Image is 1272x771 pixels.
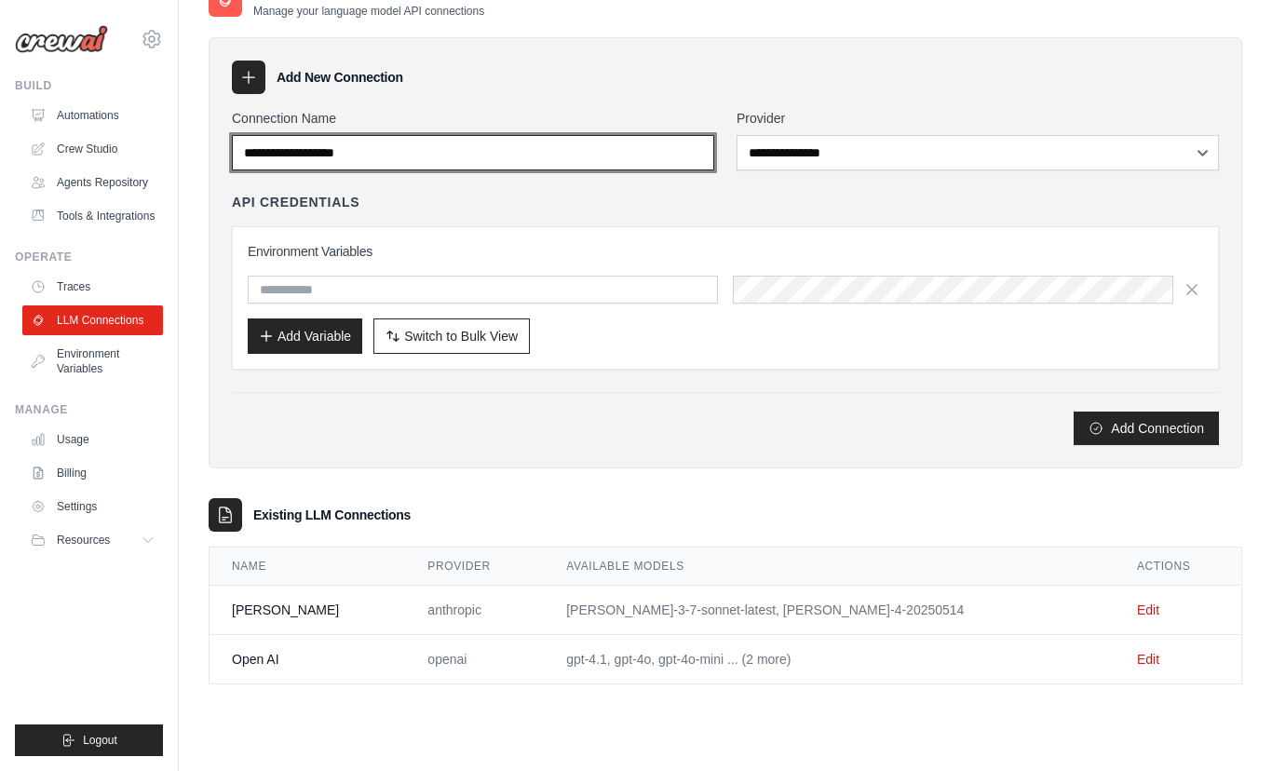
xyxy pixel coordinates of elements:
[544,586,1115,635] td: [PERSON_NAME]-3-7-sonnet-latest, [PERSON_NAME]-4-20250514
[248,318,362,354] button: Add Variable
[22,134,163,164] a: Crew Studio
[22,272,163,302] a: Traces
[1074,412,1219,445] button: Add Connection
[405,586,544,635] td: anthropic
[15,402,163,417] div: Manage
[404,327,518,345] span: Switch to Bulk View
[1137,652,1159,667] a: Edit
[1115,548,1241,586] th: Actions
[405,635,544,684] td: openai
[22,201,163,231] a: Tools & Integrations
[405,548,544,586] th: Provider
[22,458,163,488] a: Billing
[22,339,163,384] a: Environment Variables
[210,586,405,635] td: [PERSON_NAME]
[253,4,484,19] p: Manage your language model API connections
[15,25,108,53] img: Logo
[232,193,359,211] h4: API Credentials
[15,724,163,756] button: Logout
[373,318,530,354] button: Switch to Bulk View
[15,250,163,264] div: Operate
[22,525,163,555] button: Resources
[22,101,163,130] a: Automations
[22,305,163,335] a: LLM Connections
[248,242,1203,261] h3: Environment Variables
[253,506,411,524] h3: Existing LLM Connections
[22,492,163,521] a: Settings
[232,109,714,128] label: Connection Name
[15,78,163,93] div: Build
[22,425,163,454] a: Usage
[210,548,405,586] th: Name
[22,168,163,197] a: Agents Repository
[544,635,1115,684] td: gpt-4.1, gpt-4o, gpt-4o-mini ... (2 more)
[210,635,405,684] td: Open AI
[1137,602,1159,617] a: Edit
[277,68,403,87] h3: Add New Connection
[544,548,1115,586] th: Available Models
[57,533,110,548] span: Resources
[83,733,117,748] span: Logout
[737,109,1219,128] label: Provider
